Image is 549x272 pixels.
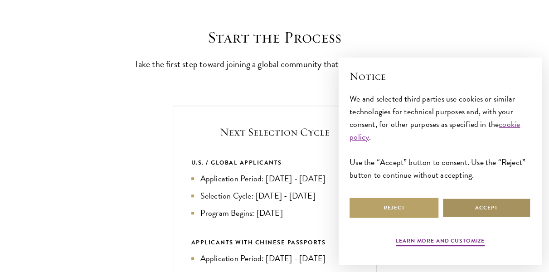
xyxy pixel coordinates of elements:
[191,189,358,202] li: Selection Cycle: [DATE] - [DATE]
[191,124,358,140] h5: Next Selection Cycle
[191,238,358,248] div: APPLICANTS WITH CHINESE PASSPORTS
[191,158,358,168] div: U.S. / GLOBAL APPLICANTS
[350,68,531,84] h2: Notice
[191,207,358,219] li: Program Begins: [DATE]
[442,198,531,218] button: Accept
[191,252,358,265] li: Application Period: [DATE] - [DATE]
[350,198,438,218] button: Reject
[350,92,531,182] div: We and selected third parties use cookies or similar technologies for technical purposes and, wit...
[134,28,415,47] h2: Start the Process
[396,237,485,248] button: Learn more and customize
[134,56,415,72] p: Take the first step toward joining a global community that will shape the future.
[191,172,358,185] li: Application Period: [DATE] - [DATE]
[350,118,520,143] a: cookie policy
